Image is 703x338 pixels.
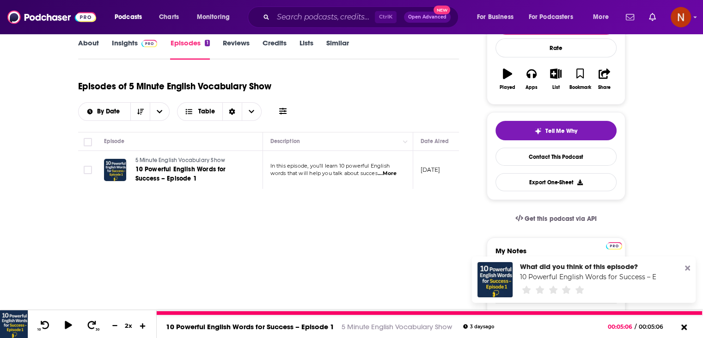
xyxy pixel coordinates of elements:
a: Similar [326,38,349,60]
button: Apps [520,63,544,96]
a: Contact This Podcast [495,148,617,166]
label: My Notes [495,246,617,263]
button: open menu [471,10,525,25]
button: 30 [84,320,101,332]
button: open menu [150,103,169,120]
div: Date Aired [421,136,449,147]
span: Table [198,108,215,115]
div: Apps [526,85,538,90]
span: / [635,323,636,330]
span: 00:05:06 [608,323,635,330]
div: 3 days ago [463,324,494,329]
span: Open Advanced [408,15,446,19]
a: Show notifications dropdown [645,9,660,25]
div: Search podcasts, credits, & more... [257,6,467,28]
span: words that will help you talk about succes [270,170,378,176]
span: Podcasts [115,11,142,24]
span: By Date [97,108,123,115]
div: What did you think of this episode? [520,262,656,271]
a: 5 Minute English Vocabulary Show [135,156,246,165]
span: 5 Minute English Vocabulary Show [135,157,225,163]
button: Share [592,63,616,96]
a: Lists [300,38,313,60]
span: Get this podcast via API [525,215,596,223]
a: About [78,38,99,60]
div: Episode [104,136,125,147]
span: For Business [477,11,513,24]
button: Choose View [177,102,262,121]
span: Toggle select row [84,166,92,174]
span: Ctrl K [375,11,397,23]
div: Sort Direction [222,103,242,120]
a: Pro website [606,241,622,250]
a: Credits [263,38,287,60]
button: Played [495,63,520,96]
button: Export One-Sheet [495,173,617,191]
a: Show notifications dropdown [622,9,638,25]
a: Episodes1 [170,38,209,60]
div: Description [270,136,300,147]
input: Search podcasts, credits, & more... [273,10,375,25]
img: Podchaser - Follow, Share and Rate Podcasts [7,8,96,26]
h2: Choose List sort [78,102,170,121]
div: List [552,85,560,90]
a: 10 Powerful English Words for Success – Episode 1 [135,165,246,183]
button: open menu [79,108,131,115]
button: open menu [108,10,154,25]
img: Podchaser Pro [141,40,158,47]
div: Rate [495,38,617,57]
span: For Podcasters [529,11,573,24]
img: User Profile [671,7,691,27]
button: open menu [190,10,242,25]
button: Bookmark [568,63,592,96]
div: Share [598,85,611,90]
span: New [434,6,450,14]
button: Show profile menu [671,7,691,27]
a: InsightsPodchaser Pro [112,38,158,60]
span: Monitoring [197,11,230,24]
h1: Episodes of 5 Minute English Vocabulary Show [78,81,271,92]
button: Column Actions [400,136,411,147]
span: Logged in as AdelNBM [671,7,691,27]
a: Get this podcast via API [508,207,604,230]
div: Bookmark [569,85,591,90]
span: 00:05:06 [636,323,672,330]
button: List [544,63,568,96]
button: open menu [587,10,620,25]
a: Charts [153,10,184,25]
button: Sort Direction [130,103,150,120]
img: 10 Powerful English Words for Success – Episode 1 [477,262,513,297]
div: 1 [205,40,209,46]
span: In this episode, you’ll learn 10 powerful English [270,163,390,169]
div: Played [500,85,515,90]
img: Podchaser Pro [606,242,622,250]
span: Tell Me Why [545,127,577,135]
img: tell me why sparkle [534,127,542,135]
button: open menu [523,10,587,25]
div: 2 x [121,322,137,329]
button: Open AdvancedNew [404,12,451,23]
a: 5 Minute English Vocabulary Show [342,322,452,331]
span: 30 [96,328,99,332]
button: 10 [36,320,53,332]
a: Reviews [223,38,250,60]
span: ...More [378,170,397,177]
span: 10 [37,328,41,332]
a: 10 Powerful English Words for Success – Episode 1 [166,322,334,331]
button: tell me why sparkleTell Me Why [495,121,617,140]
span: 10 Powerful English Words for Success – Episode 1 [135,165,226,182]
span: More [593,11,609,24]
p: [DATE] [421,166,440,174]
span: Charts [159,11,179,24]
a: 10 Powerful English Words for Success – Episode 1 [520,273,682,281]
